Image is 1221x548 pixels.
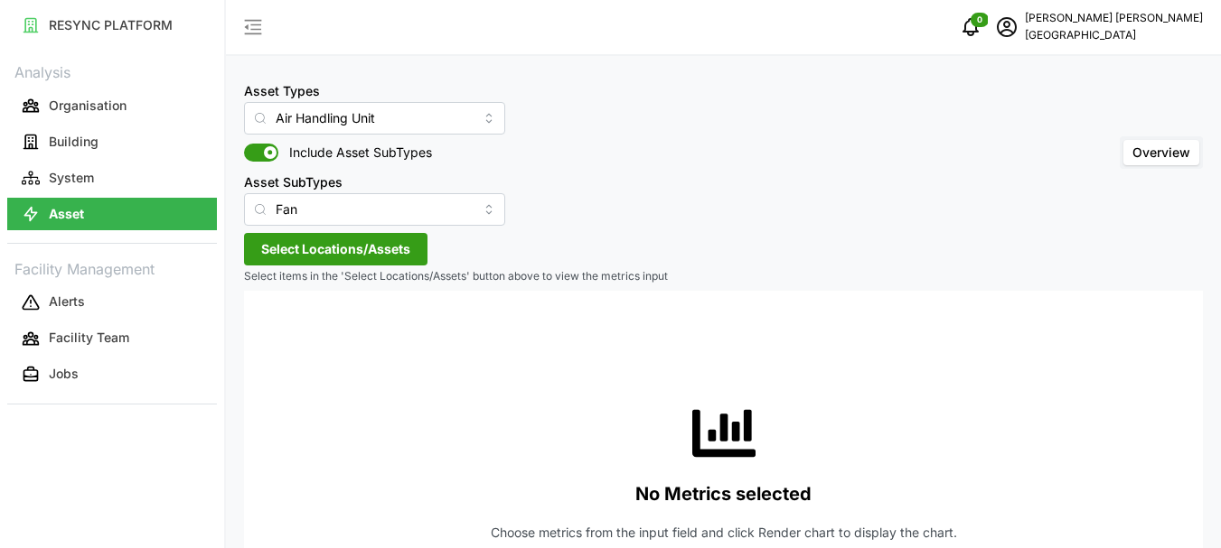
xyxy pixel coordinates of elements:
[989,9,1025,45] button: schedule
[244,269,1203,284] p: Select items in the 'Select Locations/Assets' button above to view the metrics input
[49,329,129,347] p: Facility Team
[244,172,343,192] label: Asset SubTypes
[7,322,217,355] button: Facility Team
[491,524,957,542] p: Choose metrics from the input field and click Render chart to display the chart.
[7,125,217,158] button: Building
[7,58,217,84] p: Analysis
[7,162,217,194] button: System
[7,320,217,357] a: Facility Team
[49,169,94,187] p: System
[7,284,217,320] a: Alerts
[49,133,99,151] p: Building
[635,479,812,509] p: No Metrics selected
[49,293,85,311] p: Alerts
[1025,27,1203,44] p: [GEOGRAPHIC_DATA]
[7,357,217,393] a: Jobs
[7,7,217,43] a: RESYNC PLATFORM
[261,234,410,265] span: Select Locations/Assets
[1132,144,1190,160] span: Overview
[49,16,173,34] p: RESYNC PLATFORM
[7,124,217,160] a: Building
[7,358,217,391] button: Jobs
[244,233,427,265] button: Select Locations/Assets
[244,81,320,101] label: Asset Types
[7,9,217,42] button: RESYNC PLATFORM
[7,196,217,232] a: Asset
[977,14,982,26] span: 0
[953,9,989,45] button: notifications
[278,144,432,162] span: Include Asset SubTypes
[7,89,217,122] button: Organisation
[1025,10,1203,27] p: [PERSON_NAME] [PERSON_NAME]
[7,286,217,319] button: Alerts
[7,88,217,124] a: Organisation
[7,255,217,281] p: Facility Management
[7,160,217,196] a: System
[49,97,127,115] p: Organisation
[49,205,84,223] p: Asset
[49,365,79,383] p: Jobs
[7,198,217,230] button: Asset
